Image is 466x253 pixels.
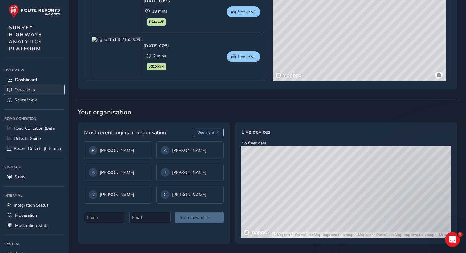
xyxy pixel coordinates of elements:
span: Defects Guide [14,136,41,141]
div: Road Condition [4,114,64,123]
span: RE21 LUF [149,19,164,24]
img: rrgpu-1614524600096 [92,37,141,77]
span: Route View [14,97,37,103]
span: Recent Defects (Internal) [14,146,61,152]
button: See drive [227,6,260,17]
a: Moderation Stats [4,220,64,231]
div: Internal [4,191,64,200]
span: A [164,148,167,153]
input: Email [129,212,170,223]
span: 19 mins [152,8,167,14]
a: Defects Guide [4,133,64,144]
a: Route View [4,95,64,105]
span: Moderation [15,212,37,218]
span: Signs [14,174,25,180]
span: See drive [238,9,255,15]
span: G [164,192,167,198]
div: [PERSON_NAME] [89,168,147,177]
div: [PERSON_NAME] [161,146,219,155]
div: System [4,239,64,249]
div: Overview [4,65,64,75]
a: Road Condition (Beta) [4,123,64,133]
span: Road Condition (Beta) [14,125,56,131]
div: Signage [4,163,64,172]
span: Live devices [241,128,270,136]
span: P [92,148,95,153]
div: [PERSON_NAME] [161,190,219,199]
span: 2 mins [153,53,166,59]
span: Detections [14,87,35,93]
a: Signs [4,172,64,182]
button: See more [194,128,224,137]
button: See drive [227,51,260,62]
span: LG20 XYM [149,64,164,69]
a: Recent Defects (Internal) [4,144,64,154]
img: rr logo [9,4,60,18]
div: [PERSON_NAME] [89,190,147,199]
a: Moderation [4,210,64,220]
span: Moderation Stats [15,223,48,228]
a: Integration Status [4,200,64,210]
span: SURREY HIGHWAYS ANALYTICS PLATFORM [9,24,42,52]
span: See more [198,130,214,135]
span: See drive [238,54,255,60]
span: 1 [458,232,463,237]
iframe: Intercom live chat [445,232,460,247]
div: [PERSON_NAME] [89,146,147,155]
div: [DATE] 07:51 [143,43,170,49]
a: Detections [4,85,64,95]
span: Dashboard [15,77,37,83]
div: [PERSON_NAME] [161,168,219,177]
a: Dashboard [4,75,64,85]
span: J [164,170,166,176]
span: N [92,192,95,198]
div: No fleet data [235,121,457,244]
span: A [92,170,95,176]
span: Most recent logins in organisation [84,128,166,136]
span: Your organisation [78,108,457,117]
span: Integration Status [14,202,49,208]
input: Name [84,212,125,223]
